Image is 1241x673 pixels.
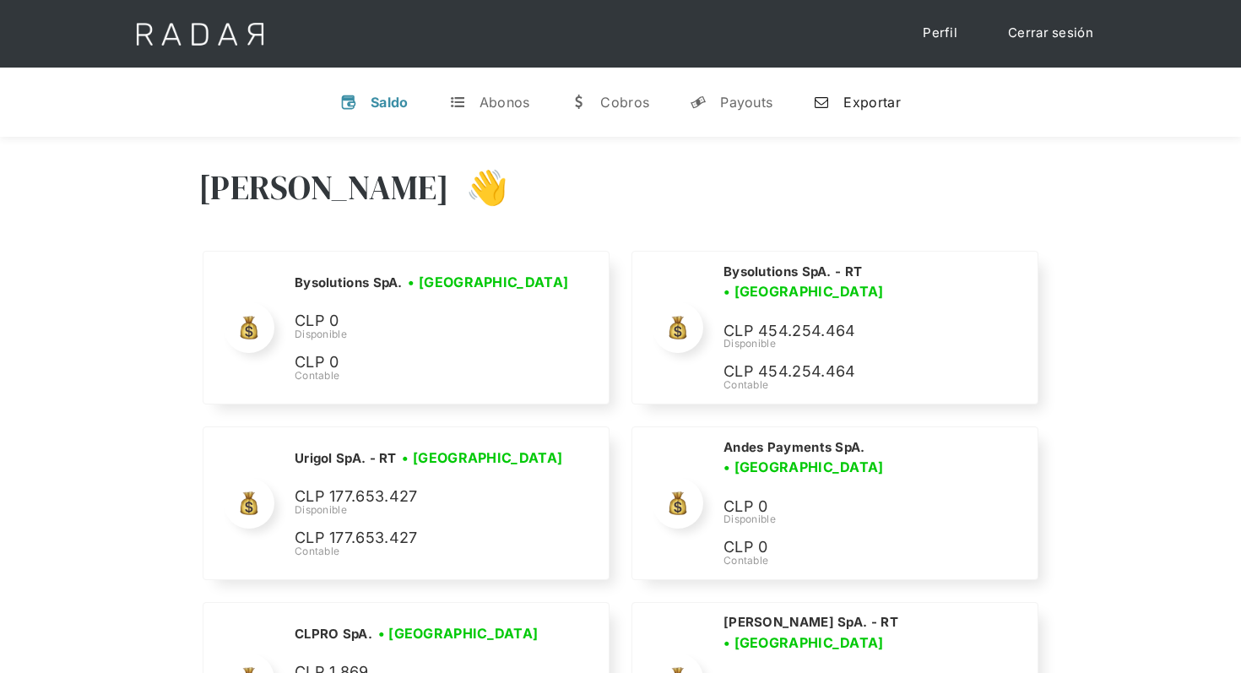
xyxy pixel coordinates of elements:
[723,336,1017,351] div: Disponible
[295,327,574,342] div: Disponible
[723,495,977,519] p: CLP 0
[295,526,548,551] p: CLP 177.653.427
[295,485,548,509] p: CLP 177.653.427
[723,614,898,631] h2: [PERSON_NAME] SpA. - RT
[295,544,568,559] div: Contable
[480,94,530,111] div: Abonos
[371,94,409,111] div: Saldo
[723,632,884,653] h3: • [GEOGRAPHIC_DATA]
[295,450,397,467] h2: Urigol SpA. - RT
[402,448,562,468] h3: • [GEOGRAPHIC_DATA]
[295,626,372,643] h2: CLPRO SpA.
[570,94,587,111] div: w
[690,94,707,111] div: y
[723,457,884,477] h3: • [GEOGRAPHIC_DATA]
[723,535,977,560] p: CLP 0
[720,94,772,111] div: Payouts
[340,94,357,111] div: v
[723,439,865,456] h2: Andes Payments SpA.
[723,377,1017,393] div: Contable
[991,17,1110,50] a: Cerrar sesión
[449,94,466,111] div: t
[906,17,974,50] a: Perfil
[843,94,900,111] div: Exportar
[813,94,830,111] div: n
[723,360,977,384] p: CLP 454.254.464
[723,263,862,280] h2: Bysolutions SpA. - RT
[449,166,508,209] h3: 👋
[295,368,574,383] div: Contable
[723,281,884,301] h3: • [GEOGRAPHIC_DATA]
[198,166,449,209] h3: [PERSON_NAME]
[378,623,539,643] h3: • [GEOGRAPHIC_DATA]
[723,553,1017,568] div: Contable
[295,502,568,518] div: Disponible
[723,319,977,344] p: CLP 454.254.464
[723,512,1017,527] div: Disponible
[408,272,568,292] h3: • [GEOGRAPHIC_DATA]
[295,350,548,375] p: CLP 0
[600,94,649,111] div: Cobros
[295,274,403,291] h2: Bysolutions SpA.
[295,309,548,334] p: CLP 0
